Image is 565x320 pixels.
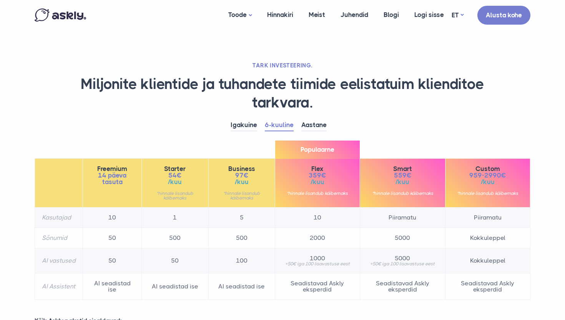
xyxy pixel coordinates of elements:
[208,273,275,300] td: AI seadistad ise
[216,191,268,200] small: *hinnale lisandub käibemaks
[142,273,208,300] td: AI seadistad ise
[477,6,530,25] a: Alusta kohe
[445,273,530,300] td: Seadistavad Askly eksperdid
[282,179,353,185] span: /kuu
[208,208,275,228] td: 5
[208,248,275,273] td: 100
[216,166,268,172] span: Business
[275,208,360,228] td: 10
[35,208,83,228] th: Kasutajad
[445,208,530,228] td: Piiramatu
[35,8,86,22] img: Askly
[216,179,268,185] span: /kuu
[149,191,201,200] small: *hinnale lisandub käibemaks
[216,172,268,179] span: 97€
[367,166,438,172] span: Smart
[367,191,438,196] small: *hinnale lisandub käibemaks
[265,119,294,131] a: 6-kuuline
[282,261,353,266] small: +50€ iga 100 lisavastuse eest
[83,273,142,300] td: AI seadistad ise
[367,179,438,185] span: /kuu
[452,166,523,172] span: Custom
[452,258,523,264] span: Kokkuleppel
[360,208,445,228] td: Piiramatu
[275,273,360,300] td: Seadistavad Askly eksperdid
[360,273,445,300] td: Seadistavad Askly eksperdid
[35,75,530,112] h1: Miljonite klientide ja tuhandete tiimide eelistatuim klienditoe tarkvara.
[142,228,208,248] td: 500
[35,228,83,248] th: Sõnumid
[83,208,142,228] td: 10
[282,191,353,196] small: *hinnale lisandub käibemaks
[142,208,208,228] td: 1
[282,255,353,261] span: 1000
[275,141,360,159] span: Populaarne
[445,228,530,248] td: Kokkuleppel
[452,172,523,179] span: 959-2990€
[282,166,353,172] span: Flex
[83,248,142,273] td: 50
[301,119,327,131] a: Aastane
[35,273,83,300] th: AI Assistent
[452,191,523,196] small: *hinnale lisandub käibemaks
[360,228,445,248] td: 5000
[367,172,438,179] span: 559€
[90,166,135,172] span: Freemium
[149,172,201,179] span: 54€
[149,179,201,185] span: /kuu
[90,172,135,185] span: 14 päeva tasuta
[367,255,438,261] span: 5000
[149,166,201,172] span: Starter
[208,228,275,248] td: 500
[35,62,530,69] h2: TARK INVESTEERING.
[282,172,353,179] span: 359€
[367,261,438,266] small: +50€ iga 100 lisavastuse eest
[452,179,523,185] span: /kuu
[142,248,208,273] td: 50
[275,228,360,248] td: 2000
[83,228,142,248] td: 50
[231,119,257,131] a: Igakuine
[35,248,83,273] th: AI vastused
[452,10,464,21] a: ET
